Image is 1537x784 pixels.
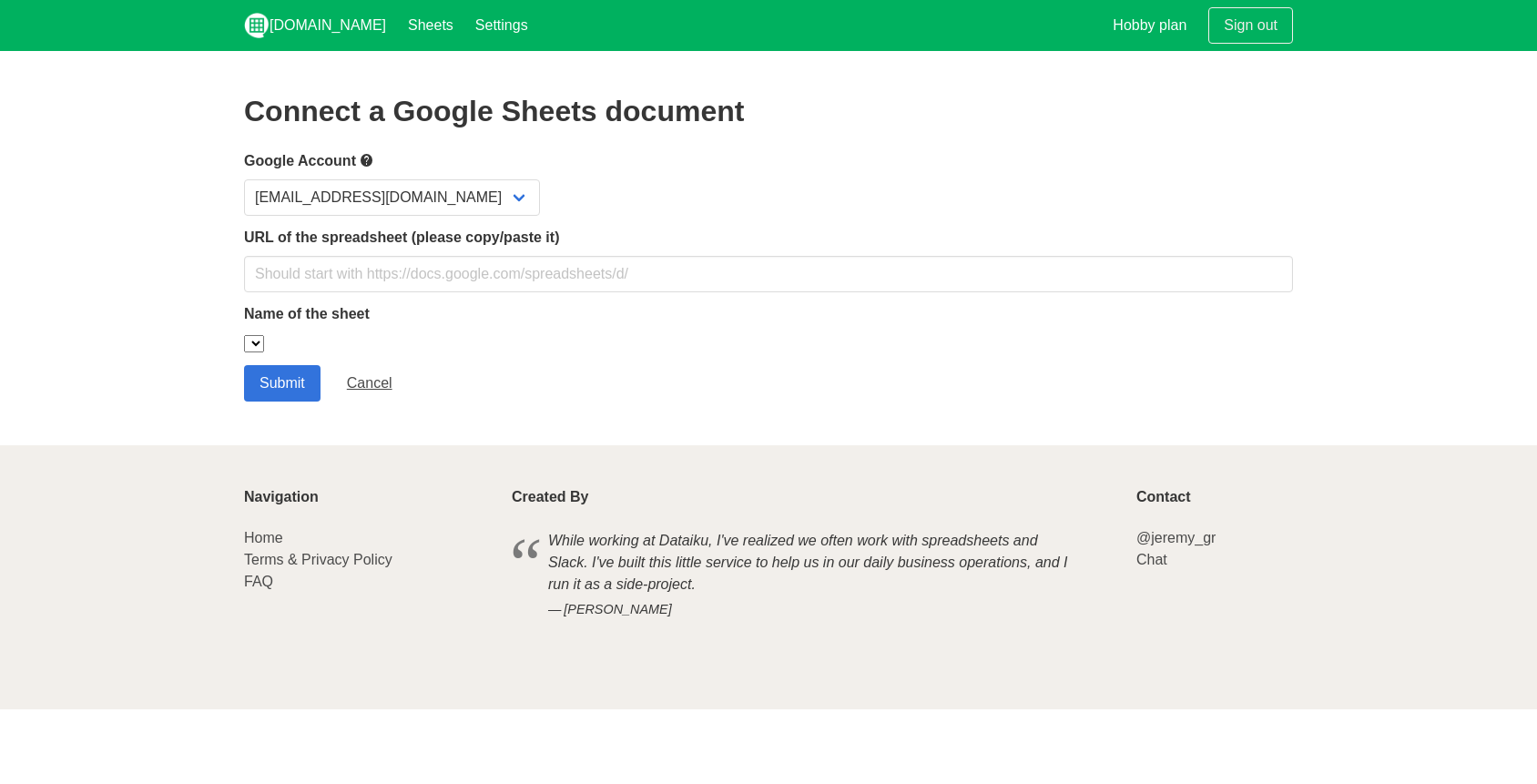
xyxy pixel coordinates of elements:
[1136,552,1167,567] a: Chat
[244,95,1293,127] h2: Connect a Google Sheets document
[1136,489,1293,505] p: Contact
[331,365,408,402] a: Cancel
[244,227,1293,249] label: URL of the spreadsheet (please copy/paste it)
[244,303,1293,325] label: Name of the sheet
[244,552,392,567] a: Terms & Privacy Policy
[244,530,283,545] a: Home
[512,527,1115,623] blockquote: While working at Dataiku, I've realized we often work with spreadsheets and Slack. I've built thi...
[244,365,321,402] input: Submit
[244,489,490,505] p: Navigation
[548,600,1078,620] cite: [PERSON_NAME]
[1208,7,1293,44] a: Sign out
[1136,530,1216,545] a: @jeremy_gr
[244,574,273,589] a: FAQ
[244,13,270,38] img: logo_v2_white.png
[244,256,1293,292] input: Should start with https://docs.google.com/spreadsheets/d/
[512,489,1115,505] p: Created By
[244,149,1293,172] label: Google Account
